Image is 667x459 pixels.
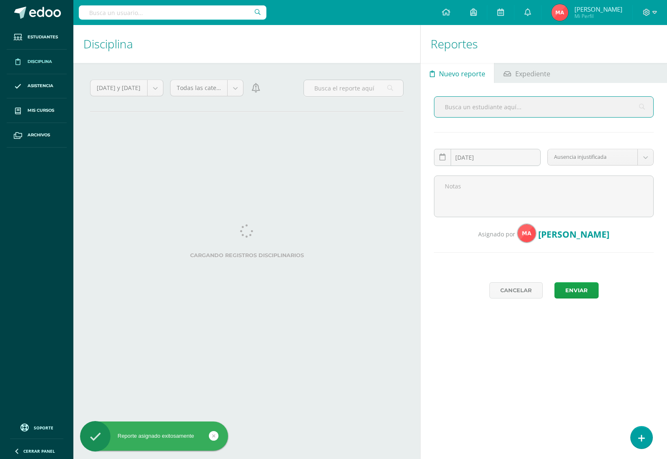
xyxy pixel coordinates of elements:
[79,5,266,20] input: Busca un usuario...
[548,149,654,165] a: Ausencia injustificada
[7,25,67,50] a: Estudiantes
[574,5,622,13] span: [PERSON_NAME]
[103,252,391,258] label: Cargando registros disciplinarios
[97,80,141,96] span: [DATE] y [DATE]
[574,13,622,20] span: Mi Perfil
[7,50,67,74] a: Disciplina
[439,64,485,84] span: Nuevo reporte
[434,149,540,166] input: Fecha de ocurrencia
[83,25,410,63] h1: Disciplina
[34,425,53,431] span: Soporte
[28,107,54,114] span: Mis cursos
[90,80,163,96] a: [DATE] y [DATE]
[489,282,543,298] a: Cancelar
[478,230,515,238] span: Asignado por
[177,80,221,96] span: Todas las categorías
[28,58,52,65] span: Disciplina
[7,123,67,148] a: Archivos
[517,224,536,243] img: 12ecad56ef4e52117aff8f81ddb9cf7f.png
[554,282,599,298] button: Enviar
[552,4,568,21] img: 12ecad56ef4e52117aff8f81ddb9cf7f.png
[23,448,55,454] span: Cerrar panel
[7,98,67,123] a: Mis cursos
[10,421,63,433] a: Soporte
[494,63,559,83] a: Expediente
[28,132,50,138] span: Archivos
[434,97,653,117] input: Busca un estudiante aquí...
[515,64,550,84] span: Expediente
[171,80,243,96] a: Todas las categorías
[421,63,494,83] a: Nuevo reporte
[304,80,403,96] input: Busca el reporte aquí
[538,228,609,240] span: [PERSON_NAME]
[28,34,58,40] span: Estudiantes
[7,74,67,99] a: Asistencia
[28,83,53,89] span: Asistencia
[80,432,228,440] div: Reporte asignado exitosamente
[554,149,632,165] span: Ausencia injustificada
[431,25,657,63] h1: Reportes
